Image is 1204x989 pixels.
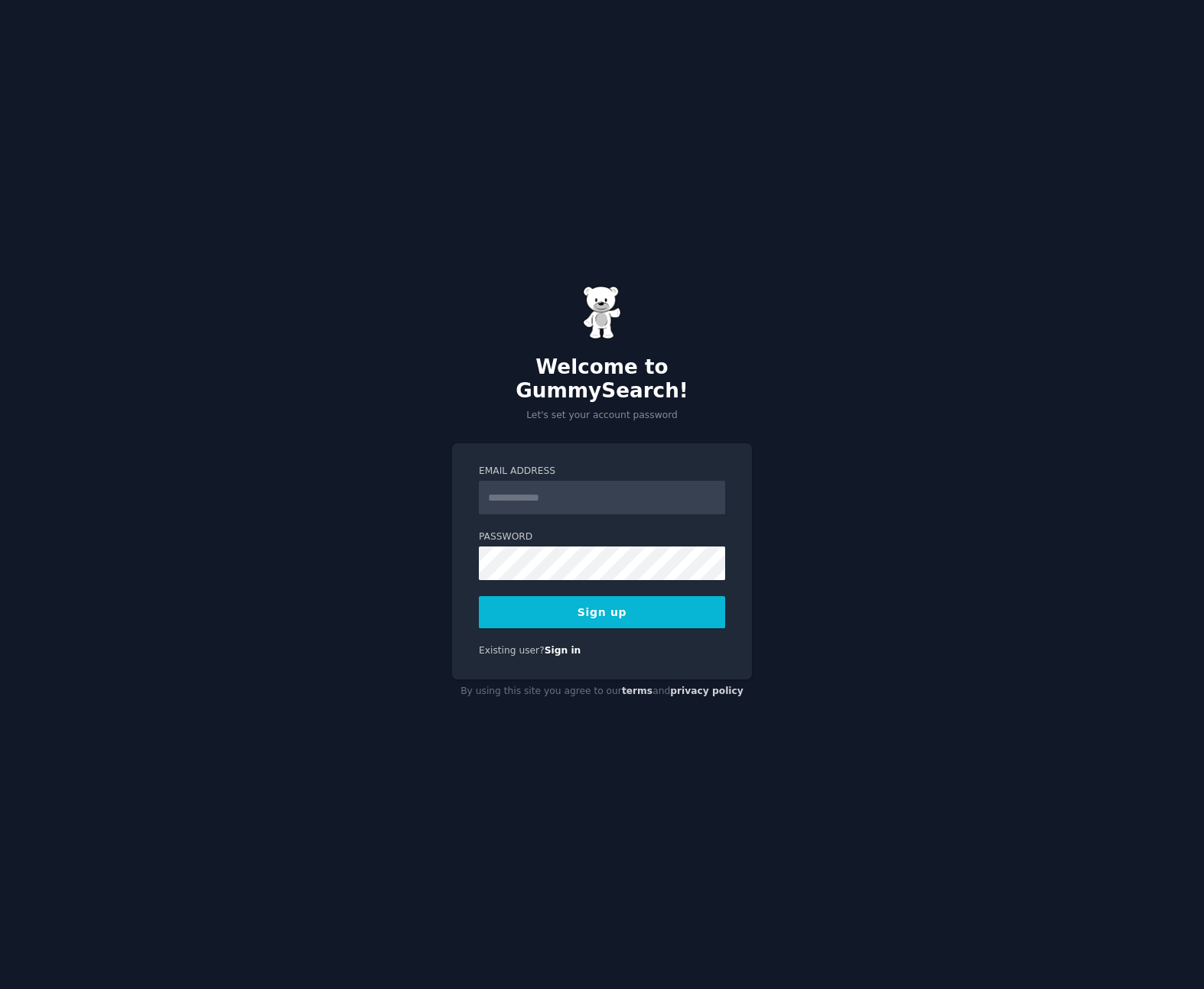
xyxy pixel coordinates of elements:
a: Sign in [545,645,581,656]
p: Let's set your account password [452,409,752,423]
a: terms [622,686,652,696]
span: Existing user? [479,645,545,656]
button: Sign up [479,596,725,628]
a: privacy policy [670,686,744,696]
label: Email Address [479,465,725,478]
img: Gummy Bear [583,286,621,339]
h2: Welcome to GummySearch! [452,355,752,404]
label: Password [479,530,725,544]
div: By using this site you agree to our and [452,679,752,704]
